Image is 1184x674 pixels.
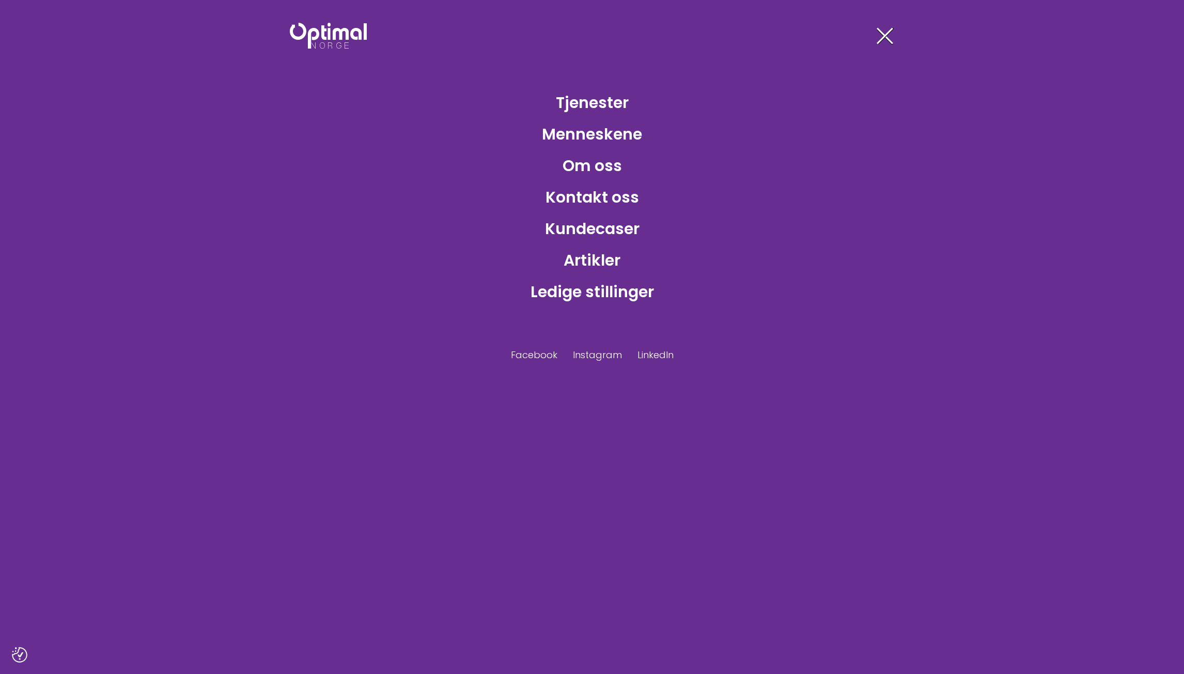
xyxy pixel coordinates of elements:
[511,348,557,362] a: Facebook
[548,86,637,119] a: Tjenester
[573,348,622,362] a: Instagram
[555,243,629,277] a: Artikler
[12,647,27,663] img: Revisit consent button
[537,212,648,246] a: Kundecaser
[522,275,662,309] a: Ledige stillinger
[637,348,674,362] a: LinkedIn
[537,180,647,214] a: Kontakt oss
[290,23,367,49] img: Optimal Norge
[554,149,630,182] a: Om oss
[534,117,650,151] a: Menneskene
[12,647,27,663] button: Samtykkepreferanser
